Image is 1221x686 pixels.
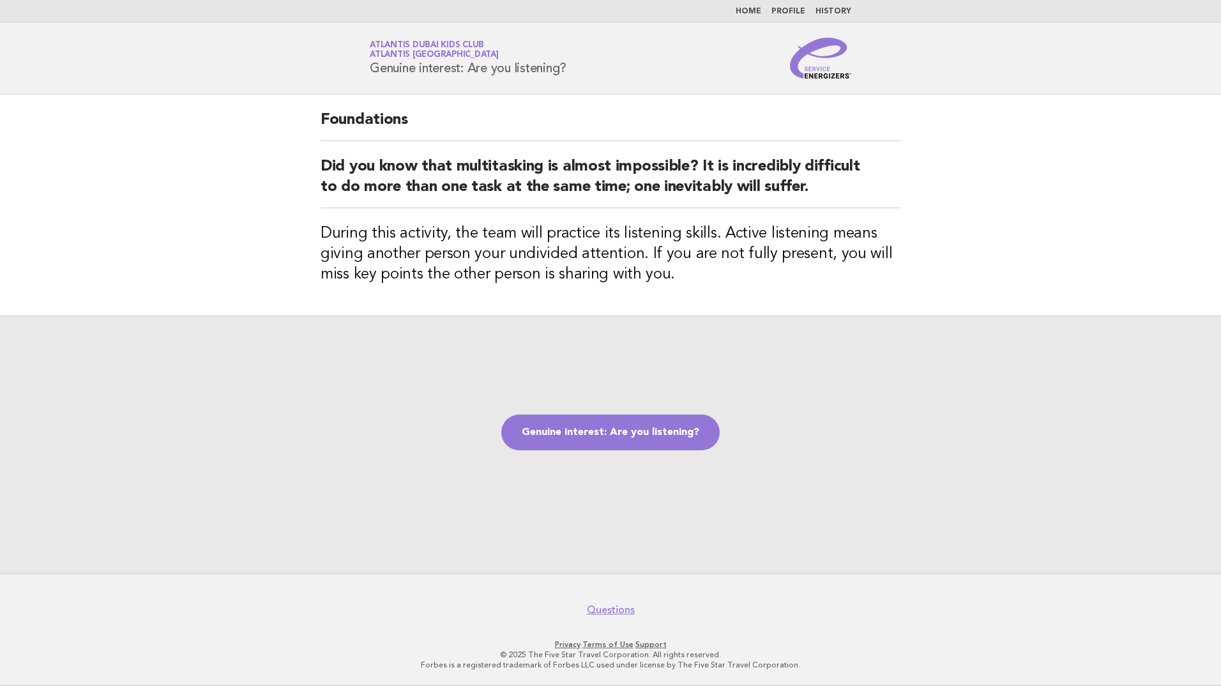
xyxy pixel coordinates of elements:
[220,660,1001,670] p: Forbes is a registered trademark of Forbes LLC used under license by The Five Star Travel Corpora...
[370,41,499,59] a: Atlantis Dubai Kids ClubAtlantis [GEOGRAPHIC_DATA]
[501,415,720,450] a: Genuine interest: Are you listening?
[790,38,851,79] img: Service Energizers
[587,604,635,616] a: Questions
[321,224,900,285] h3: During this activity, the team will practice its listening skills. Active listening means giving ...
[582,640,633,649] a: Terms of Use
[736,8,761,15] a: Home
[220,650,1001,660] p: © 2025 The Five Star Travel Corporation. All rights reserved.
[815,8,851,15] a: History
[555,640,580,649] a: Privacy
[771,8,805,15] a: Profile
[321,156,900,208] h2: Did you know that multitasking is almost impossible? It is incredibly difficult to do more than o...
[370,51,499,59] span: Atlantis [GEOGRAPHIC_DATA]
[321,110,900,141] h2: Foundations
[635,640,667,649] a: Support
[370,42,566,75] h1: Genuine interest: Are you listening?
[220,639,1001,650] p: · ·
